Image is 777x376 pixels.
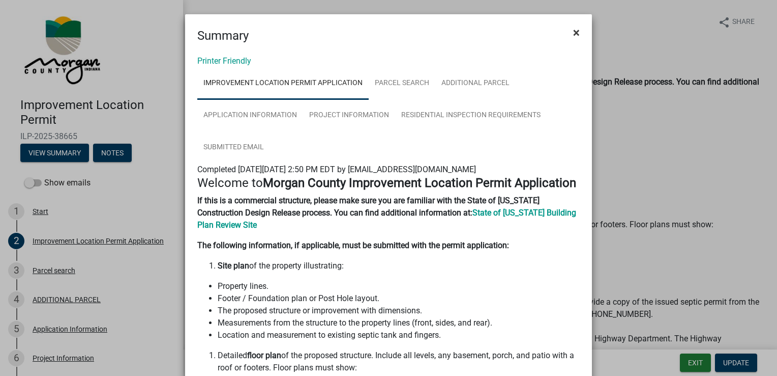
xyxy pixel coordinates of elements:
[197,131,270,164] a: Submitted Email
[573,25,580,40] span: ×
[263,176,576,190] strong: Morgan County Improvement Location Permit Application
[369,67,435,100] a: Parcel search
[303,99,395,132] a: Project Information
[565,18,588,47] button: Close
[218,317,580,329] li: Measurements from the structure to the property lines (front, sides, and rear).
[218,350,580,374] li: Detailed of the proposed structure. Include all levels, any basement, porch, and patio with a roo...
[197,196,540,218] strong: If this is a commercial structure, please make sure you are familiar with the State of [US_STATE]...
[435,67,516,100] a: ADDITIONAL PARCEL
[197,56,251,66] a: Printer Friendly
[197,176,580,191] h4: Welcome to
[218,280,580,292] li: Property lines.
[197,240,509,250] strong: The following information, if applicable, must be submitted with the permit application:
[197,67,369,100] a: Improvement Location Permit Application
[218,292,580,305] li: Footer / Foundation plan or Post Hole layout.
[218,260,580,272] li: of the property illustrating:
[247,351,281,360] strong: floor plan
[197,165,476,174] span: Completed [DATE][DATE] 2:50 PM EDT by [EMAIL_ADDRESS][DOMAIN_NAME]
[395,99,547,132] a: Residential Inspection Requirements
[197,208,576,230] a: State of [US_STATE] Building Plan Review Site
[197,99,303,132] a: Application Information
[197,26,249,45] h4: Summary
[218,261,249,271] strong: Site plan
[218,329,580,341] li: Location and measurement to existing septic tank and fingers.
[218,305,580,317] li: The proposed structure or improvement with dimensions.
